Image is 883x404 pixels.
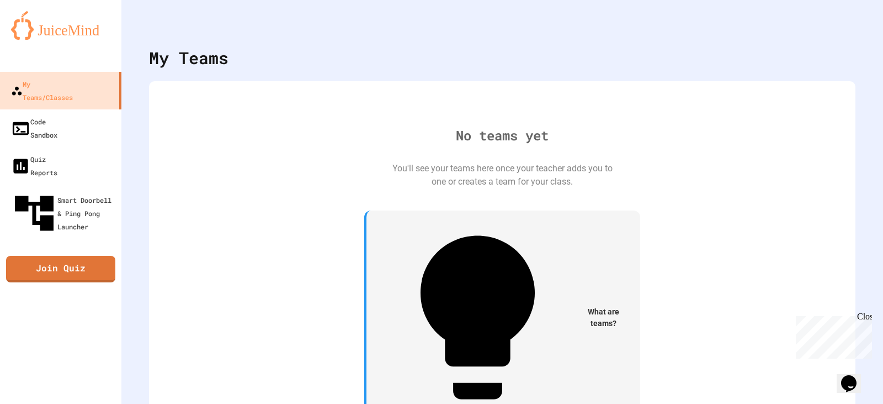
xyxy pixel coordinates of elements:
div: Chat with us now!Close [4,4,76,70]
span: What are teams? [580,306,627,329]
div: Smart Doorbell & Ping Pong Launcher [11,190,117,237]
div: You'll see your teams here once your teacher adds you to one or creates a team for your class. [392,162,613,188]
div: Code Sandbox [11,115,57,141]
iframe: chat widget [837,360,872,393]
div: No teams yet [456,125,549,145]
a: Join Quiz [6,256,115,282]
div: My Teams/Classes [11,77,73,104]
iframe: chat widget [791,312,872,359]
div: Quiz Reports [11,153,57,179]
img: logo-orange.svg [11,11,110,40]
div: My Teams [149,45,228,70]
